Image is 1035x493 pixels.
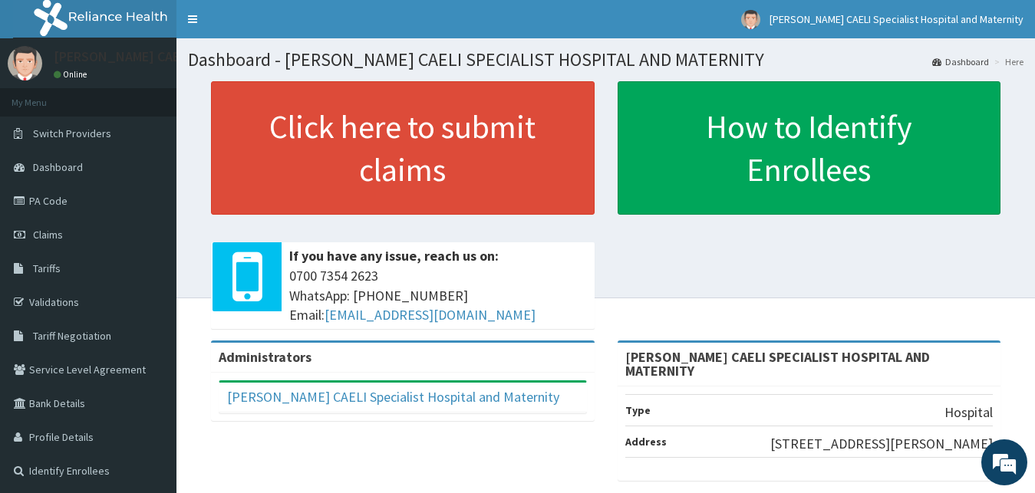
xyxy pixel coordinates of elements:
span: Dashboard [33,160,83,174]
span: Tariff Negotiation [33,329,111,343]
img: User Image [8,46,42,81]
b: Type [625,403,651,417]
span: 0700 7354 2623 WhatsApp: [PHONE_NUMBER] Email: [289,266,587,325]
a: [EMAIL_ADDRESS][DOMAIN_NAME] [325,306,536,324]
p: Hospital [944,403,993,422]
span: Switch Providers [33,127,111,140]
span: Claims [33,228,63,242]
li: Here [991,55,1023,68]
a: How to Identify Enrollees [618,81,1001,215]
p: [STREET_ADDRESS][PERSON_NAME] [770,434,993,454]
b: If you have any issue, reach us on: [289,247,499,265]
span: [PERSON_NAME] CAELI Specialist Hospital and Maternity [770,12,1023,26]
p: [PERSON_NAME] CAELI Specialist Hospital and Maternity [54,50,393,64]
a: [PERSON_NAME] CAELI Specialist Hospital and Maternity [227,388,559,406]
b: Address [625,435,667,449]
span: Tariffs [33,261,61,275]
b: Administrators [219,348,311,366]
a: Dashboard [932,55,989,68]
a: Online [54,69,91,80]
strong: [PERSON_NAME] CAELI SPECIALIST HOSPITAL AND MATERNITY [625,348,930,380]
h1: Dashboard - [PERSON_NAME] CAELI SPECIALIST HOSPITAL AND MATERNITY [188,50,1023,70]
a: Click here to submit claims [211,81,595,215]
img: User Image [741,10,760,29]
